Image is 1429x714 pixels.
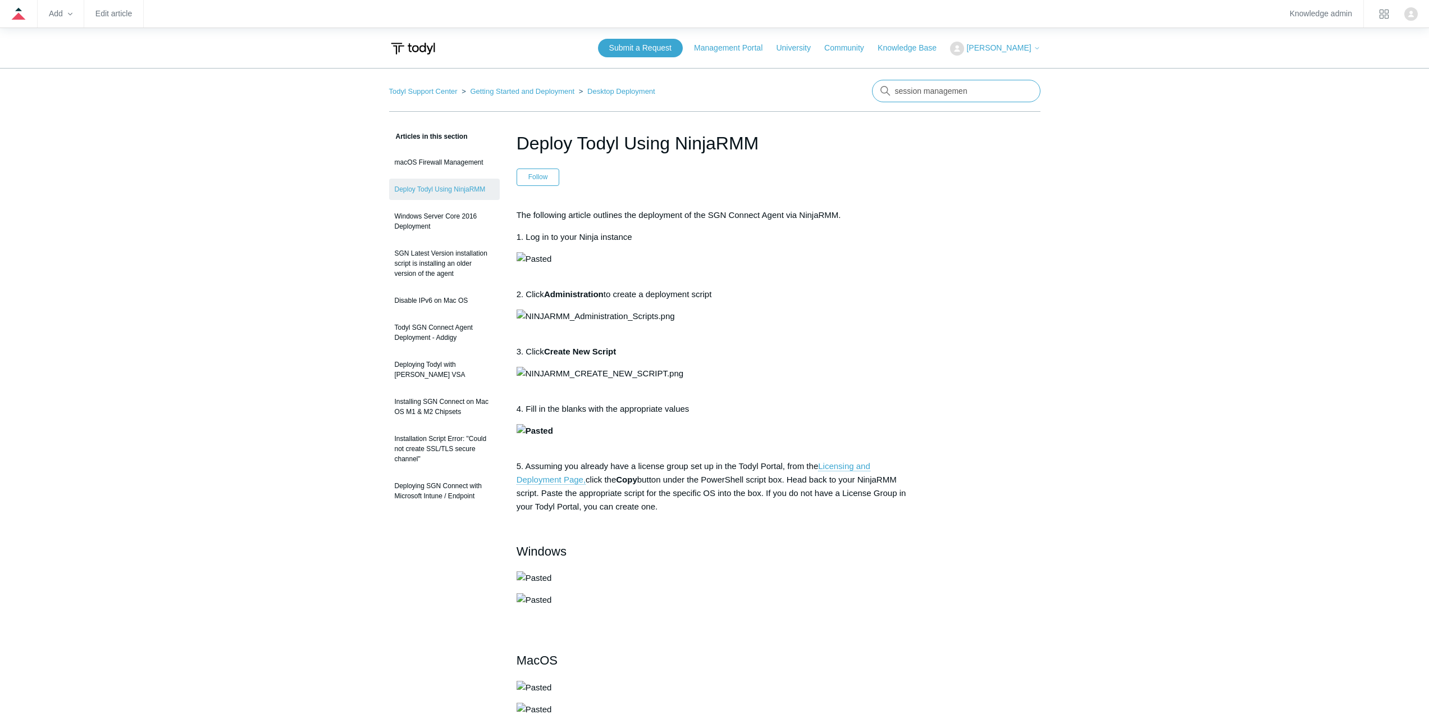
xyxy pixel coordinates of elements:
[517,169,560,185] button: Follow Article
[517,130,913,157] h1: Deploy Todyl Using NinjaRMM
[517,208,913,222] p: The following article outlines the deployment of the SGN Connect Agent via NinjaRMM.
[389,133,468,140] span: Articles in this section
[517,522,913,561] h2: Windows
[389,243,500,284] a: SGN Latest Version installation script is installing an older version of the agent
[824,42,875,54] a: Community
[517,230,913,244] p: 1. Log in to your Ninja instance
[872,80,1040,102] input: Search
[966,43,1031,52] span: [PERSON_NAME]
[517,288,913,301] p: 2. Click to create a deployment script
[517,252,552,266] img: Pasted
[517,345,913,358] p: 3. Click
[517,571,552,585] img: Pasted
[776,42,821,54] a: University
[517,367,683,380] img: NINJARMM_CREATE_NEW_SCRIPT.png
[517,651,913,670] h2: MacOS
[95,11,132,17] a: Edit article
[694,42,774,54] a: Management Portal
[517,593,552,607] img: Pasted
[1404,7,1418,21] zd-hc-trigger: Click your profile icon to open the profile menu
[49,11,72,17] zd-hc-trigger: Add
[470,87,574,95] a: Getting Started and Deployment
[389,152,500,173] a: macOS Firewall Management
[950,42,1040,56] button: [PERSON_NAME]
[577,87,655,95] li: Desktop Deployment
[544,289,604,299] strong: Administration
[517,424,553,438] img: Pasted
[1290,11,1352,17] a: Knowledge admin
[587,87,655,95] a: Desktop Deployment
[544,347,616,356] strong: Create New Script
[389,290,500,311] a: Disable IPv6 on Mac OS
[389,87,458,95] a: Todyl Support Center
[389,428,500,470] a: Installation Script Error: "Could not create SSL/TLS secure channel"
[389,87,460,95] li: Todyl Support Center
[517,310,675,323] img: NINJARMM_Administration_Scripts.png
[389,354,500,385] a: Deploying Todyl with [PERSON_NAME] VSA
[389,206,500,237] a: Windows Server Core 2016 Deployment
[517,461,870,485] a: Licensing and Deployment Page,
[389,391,500,422] a: Installing SGN Connect on Mac OS M1 & M2 Chipsets
[389,475,500,507] a: Deploying SGN Connect with Microsoft Intune / Endpoint
[517,402,913,416] p: 4. Fill in the blanks with the appropriate values
[389,179,500,200] a: Deploy Todyl Using NinjaRMM
[517,681,552,694] img: Pasted
[878,42,948,54] a: Knowledge Base
[1404,7,1418,21] img: user avatar
[616,475,637,484] strong: Copy
[517,460,913,513] p: 5. Assuming you already have a license group set up in the Todyl Portal, from the click the butto...
[459,87,577,95] li: Getting Started and Deployment
[598,39,683,57] a: Submit a Request
[389,38,437,59] img: Todyl Support Center Help Center home page
[389,317,500,348] a: Todyl SGN Connect Agent Deployment - Addigy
